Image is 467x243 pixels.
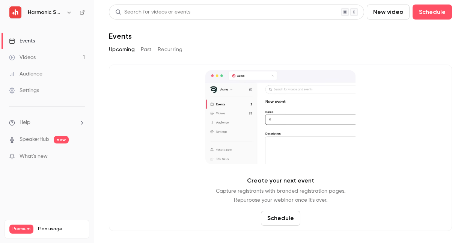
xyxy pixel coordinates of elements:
[109,44,135,56] button: Upcoming
[76,153,85,160] iframe: Noticeable Trigger
[38,226,84,232] span: Plan usage
[9,37,35,45] div: Events
[109,32,132,41] h1: Events
[28,9,63,16] h6: Harmonic Security
[141,44,152,56] button: Past
[247,176,314,185] p: Create your next event
[20,136,49,143] a: SpeakerHub
[413,5,452,20] button: Schedule
[9,87,39,94] div: Settings
[9,70,42,78] div: Audience
[261,211,300,226] button: Schedule
[9,225,33,234] span: Premium
[9,6,21,18] img: Harmonic Security
[216,187,345,205] p: Capture registrants with branded registration pages. Repurpose your webinar once it's over.
[115,8,190,16] div: Search for videos or events
[54,136,69,143] span: new
[20,119,30,127] span: Help
[367,5,410,20] button: New video
[9,119,85,127] li: help-dropdown-opener
[158,44,183,56] button: Recurring
[20,152,48,160] span: What's new
[9,54,36,61] div: Videos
